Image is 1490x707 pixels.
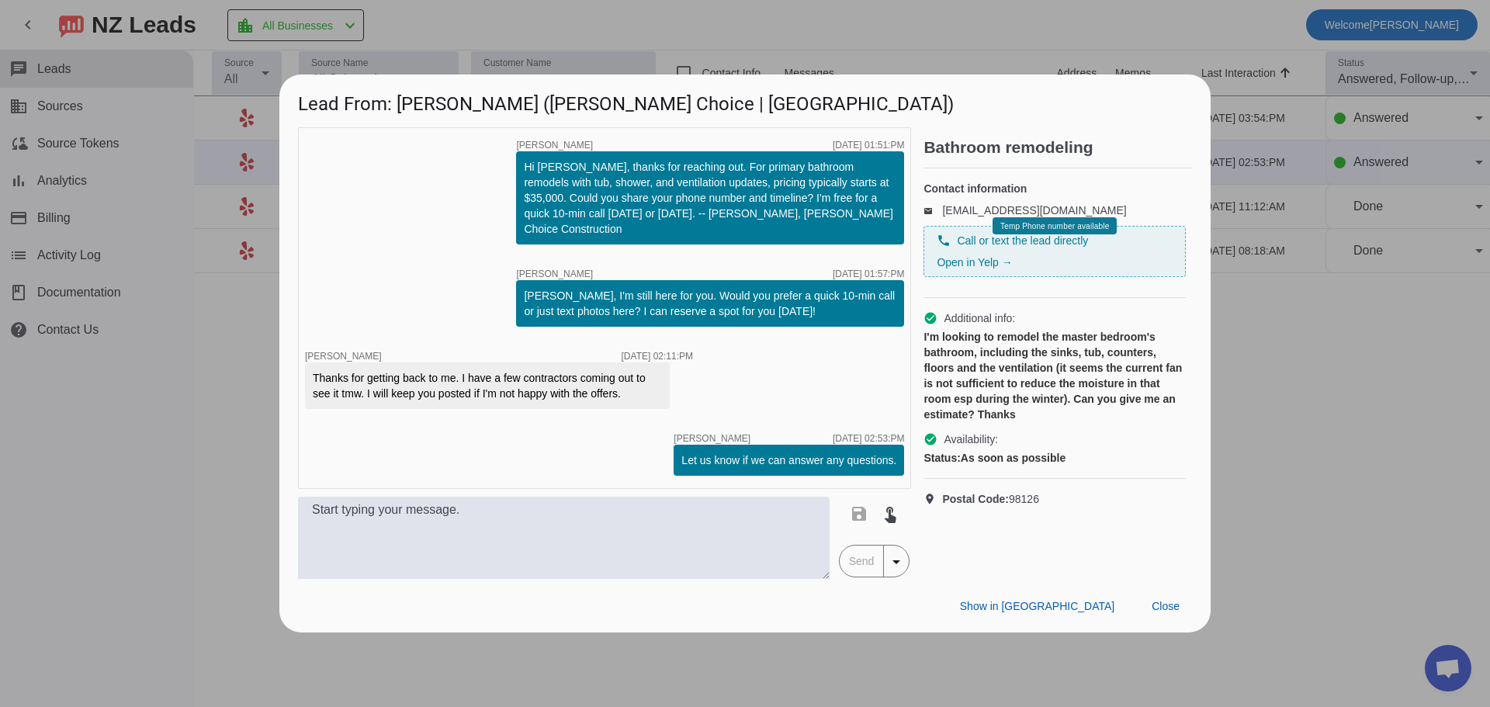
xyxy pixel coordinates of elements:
[923,311,937,325] mat-icon: check_circle
[942,491,1039,507] span: 98126
[279,75,1211,126] h1: Lead From: [PERSON_NAME] ([PERSON_NAME] Choice | [GEOGRAPHIC_DATA])
[305,351,382,362] span: [PERSON_NAME]
[942,204,1126,217] a: [EMAIL_ADDRESS][DOMAIN_NAME]
[944,310,1015,326] span: Additional info:
[948,592,1127,620] button: Show in [GEOGRAPHIC_DATA]
[923,206,942,214] mat-icon: email
[833,434,904,443] div: [DATE] 02:53:PM
[833,269,904,279] div: [DATE] 01:57:PM
[923,452,960,464] strong: Status:
[1000,222,1109,230] span: Temp Phone number available
[524,159,896,237] div: Hi [PERSON_NAME], thanks for reaching out. For primary bathroom remodels with tub, shower, and ve...
[937,256,1012,269] a: Open in Yelp →
[622,352,693,361] div: [DATE] 02:11:PM
[516,269,593,279] span: [PERSON_NAME]
[516,140,593,150] span: [PERSON_NAME]
[313,370,662,401] div: Thanks for getting back to me. I have a few contractors coming out to see it tmw. I will keep you...
[923,450,1186,466] div: As soon as possible
[881,504,899,523] mat-icon: touch_app
[937,234,951,248] mat-icon: phone
[923,140,1192,155] h2: Bathroom remodeling
[1152,600,1180,612] span: Close
[923,432,937,446] mat-icon: check_circle
[923,493,942,505] mat-icon: location_on
[923,181,1186,196] h4: Contact information
[833,140,904,150] div: [DATE] 01:51:PM
[524,288,896,319] div: [PERSON_NAME], I'm still here for you. Would you prefer a quick 10-min call or just text photos h...
[942,493,1009,505] strong: Postal Code:
[1139,592,1192,620] button: Close
[923,329,1186,422] div: I'm looking to remodel the master bedroom's bathroom, including the sinks, tub, counters, floors ...
[681,452,896,468] div: Let us know if we can answer any questions.
[960,600,1114,612] span: Show in [GEOGRAPHIC_DATA]
[887,553,906,571] mat-icon: arrow_drop_down
[674,434,750,443] span: [PERSON_NAME]
[957,233,1088,248] span: Call or text the lead directly
[944,431,998,447] span: Availability:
